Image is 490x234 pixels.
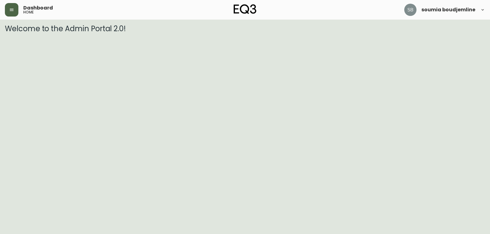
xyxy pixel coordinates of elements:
[23,10,34,14] h5: home
[234,4,256,14] img: logo
[23,6,53,10] span: Dashboard
[404,4,417,16] img: 83621bfd3c61cadf98040c636303d86a
[421,7,475,12] span: soumia boudjemline
[5,24,485,33] h3: Welcome to the Admin Portal 2.0!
